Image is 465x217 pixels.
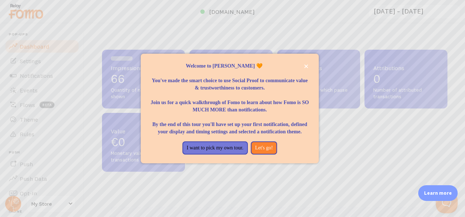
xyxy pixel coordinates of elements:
button: I want to pick my own tour. [182,141,248,155]
p: You've made the smart choice to use Social Proof to communicate value & trustworthiness to custom... [150,70,310,92]
p: Join us for a quick walkthrough of Fomo to learn about how Fomo is SO MUCH MORE than notifications. [150,92,310,114]
p: Welcome to [PERSON_NAME] 🧡 [150,62,310,70]
div: Welcome to Fomo, Peteris Sicevs 🧡You&amp;#39;ve made the smart choice to use Social Proof to comm... [141,54,319,163]
p: By the end of this tour you'll have set up your first notification, defined your display and timi... [150,114,310,136]
p: Learn more [424,190,452,197]
div: Learn more [418,185,458,201]
button: Let's go! [251,141,277,155]
button: close, [302,62,310,70]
